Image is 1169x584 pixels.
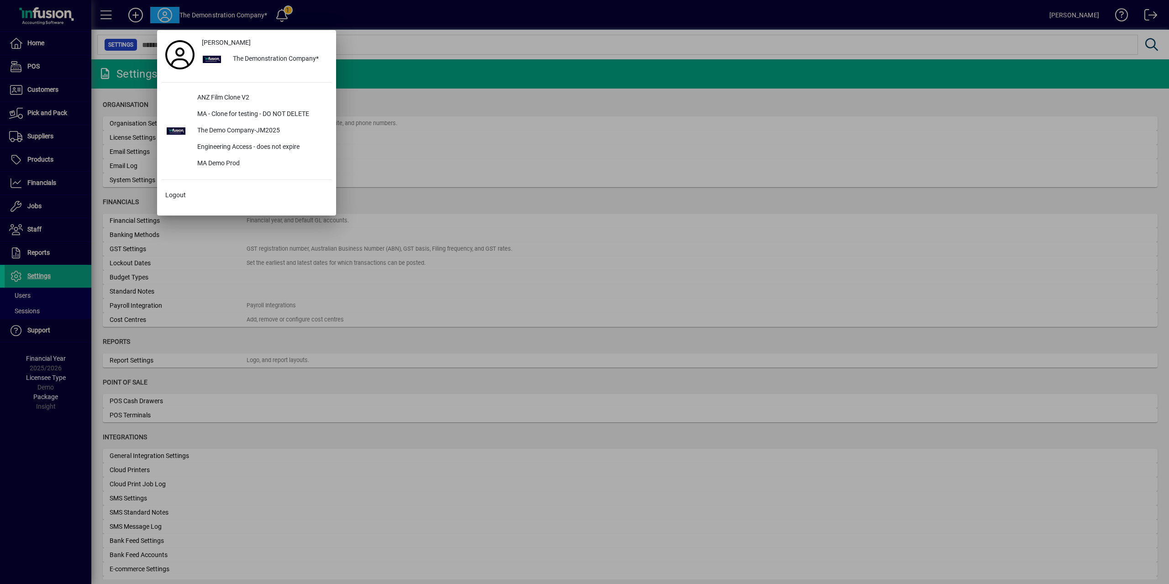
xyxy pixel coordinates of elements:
[162,123,332,139] button: The Demo Company-JM2025
[162,47,198,63] a: Profile
[226,51,332,68] div: The Demonstration Company*
[190,106,332,123] div: MA - Clone for testing - DO NOT DELETE
[190,90,332,106] div: ANZ Film Clone V2
[162,139,332,156] button: Engineering Access - does not expire
[190,156,332,172] div: MA Demo Prod
[190,139,332,156] div: Engineering Access - does not expire
[165,190,186,200] span: Logout
[198,35,332,51] a: [PERSON_NAME]
[198,51,332,68] button: The Demonstration Company*
[162,90,332,106] button: ANZ Film Clone V2
[162,156,332,172] button: MA Demo Prod
[190,123,332,139] div: The Demo Company-JM2025
[162,187,332,204] button: Logout
[202,38,251,47] span: [PERSON_NAME]
[162,106,332,123] button: MA - Clone for testing - DO NOT DELETE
